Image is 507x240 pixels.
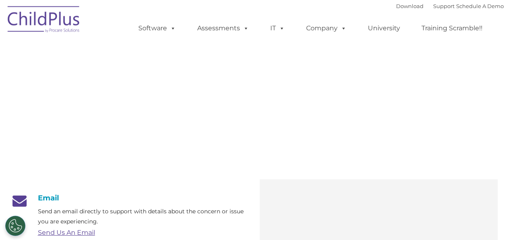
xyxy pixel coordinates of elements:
[189,20,257,36] a: Assessments
[413,20,490,36] a: Training Scramble!!
[4,0,84,41] img: ChildPlus by Procare Solutions
[5,216,25,236] button: Cookies Settings
[298,20,355,36] a: Company
[38,229,95,236] a: Send Us An Email
[10,194,248,202] h4: Email
[456,3,504,9] a: Schedule A Demo
[38,206,248,227] p: Send an email directly to support with details about the concern or issue you are experiencing.
[130,20,184,36] a: Software
[396,3,424,9] a: Download
[433,3,455,9] a: Support
[360,20,408,36] a: University
[396,3,504,9] font: |
[262,20,293,36] a: IT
